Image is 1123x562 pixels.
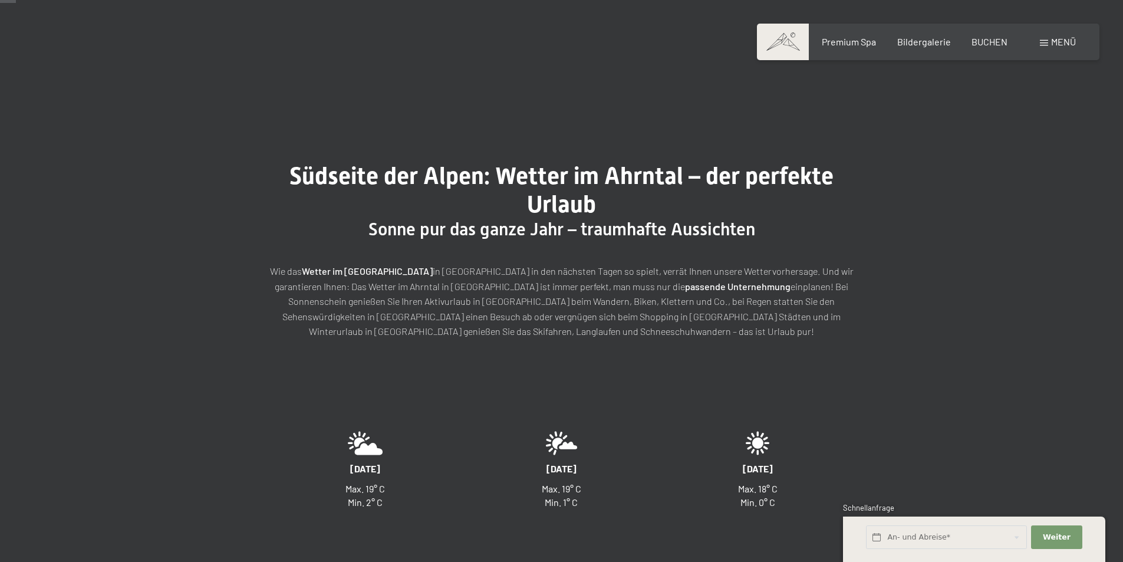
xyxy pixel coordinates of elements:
[738,483,778,494] span: Max. 18° C
[546,463,577,474] span: [DATE]
[545,497,578,508] span: Min. 1° C
[740,497,775,508] span: Min. 0° C
[350,463,380,474] span: [DATE]
[1031,525,1082,550] button: Weiter
[267,264,857,339] p: Wie das in [GEOGRAPHIC_DATA] in den nächsten Tagen so spielt, verrät Ihnen unsere Wettervorhersag...
[348,497,383,508] span: Min. 2° C
[685,281,791,292] strong: passende Unternehmung
[542,483,581,494] span: Max. 19° C
[843,503,894,512] span: Schnellanfrage
[302,265,433,277] strong: Wetter im [GEOGRAPHIC_DATA]
[289,162,834,218] span: Südseite der Alpen: Wetter im Ahrntal – der perfekte Urlaub
[1051,36,1076,47] span: Menü
[1043,532,1071,543] span: Weiter
[345,483,385,494] span: Max. 19° C
[743,463,773,474] span: [DATE]
[971,36,1007,47] a: BUCHEN
[897,36,951,47] a: Bildergalerie
[368,219,755,239] span: Sonne pur das ganze Jahr – traumhafte Aussichten
[822,36,876,47] a: Premium Spa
